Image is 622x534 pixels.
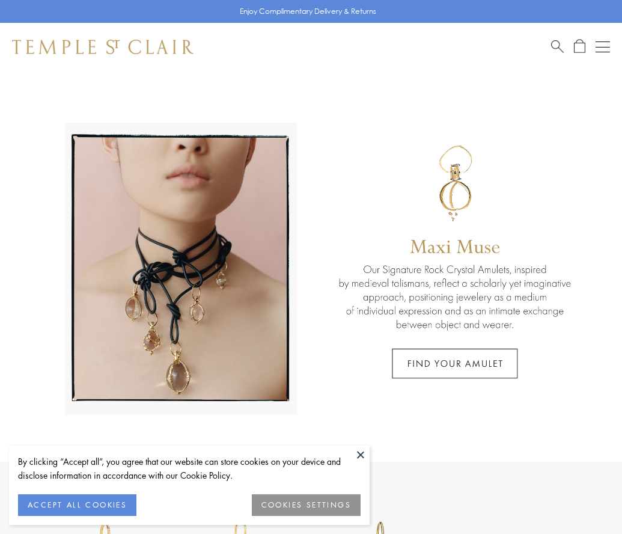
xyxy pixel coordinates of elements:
button: COOKIES SETTINGS [252,494,361,516]
p: Enjoy Complimentary Delivery & Returns [240,5,376,17]
a: Open Shopping Bag [574,39,585,54]
button: Open navigation [596,40,610,54]
a: Search [551,39,564,54]
div: By clicking “Accept all”, you agree that our website can store cookies on your device and disclos... [18,455,361,482]
img: Temple St. Clair [12,40,194,54]
button: ACCEPT ALL COOKIES [18,494,136,516]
